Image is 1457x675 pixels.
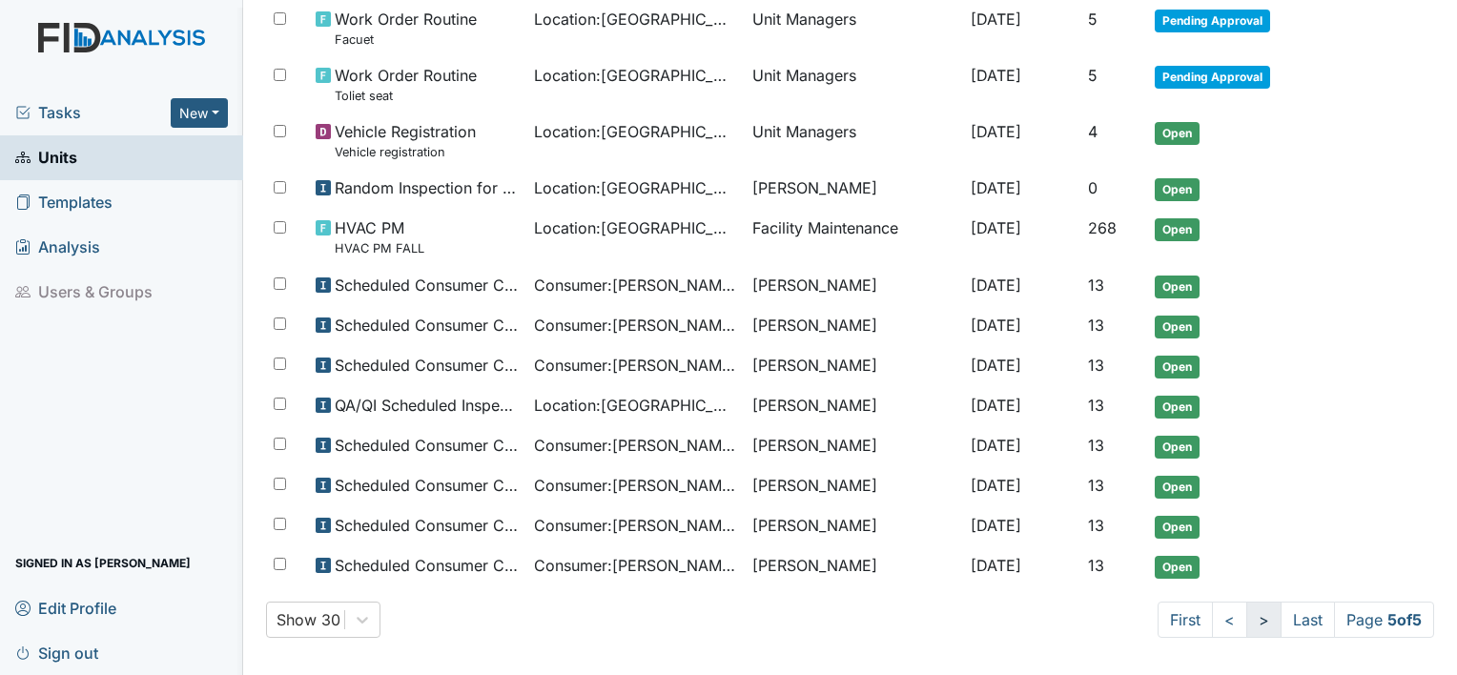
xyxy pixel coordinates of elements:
[335,87,477,105] small: Toliet seat
[335,64,477,105] span: Work Order Routine Toliet seat
[335,554,519,577] span: Scheduled Consumer Chart Review
[1088,10,1098,29] span: 5
[745,266,963,306] td: [PERSON_NAME]
[534,554,737,577] span: Consumer : [PERSON_NAME]
[971,218,1021,237] span: [DATE]
[1334,602,1434,638] span: Page
[1088,66,1098,85] span: 5
[534,514,737,537] span: Consumer : [PERSON_NAME]
[1155,66,1270,89] span: Pending Approval
[745,386,963,426] td: [PERSON_NAME]
[335,434,519,457] span: Scheduled Consumer Chart Review
[335,274,519,297] span: Scheduled Consumer Chart Review
[745,546,963,586] td: [PERSON_NAME]
[1088,356,1104,375] span: 13
[971,122,1021,141] span: [DATE]
[1155,218,1200,241] span: Open
[1155,436,1200,459] span: Open
[971,396,1021,415] span: [DATE]
[1088,122,1098,141] span: 4
[534,314,737,337] span: Consumer : [PERSON_NAME]
[1155,122,1200,145] span: Open
[534,120,737,143] span: Location : [GEOGRAPHIC_DATA]
[15,593,116,623] span: Edit Profile
[1155,476,1200,499] span: Open
[335,8,477,49] span: Work Order Routine Facuet
[971,10,1021,29] span: [DATE]
[335,314,519,337] span: Scheduled Consumer Chart Review
[534,274,737,297] span: Consumer : [PERSON_NAME]
[534,64,737,87] span: Location : [GEOGRAPHIC_DATA]
[1088,476,1104,495] span: 13
[15,233,100,262] span: Analysis
[15,548,191,578] span: Signed in as [PERSON_NAME]
[1088,276,1104,295] span: 13
[1155,178,1200,201] span: Open
[971,516,1021,535] span: [DATE]
[335,216,424,257] span: HVAC PM HVAC PM FALL
[534,394,737,417] span: Location : [GEOGRAPHIC_DATA]
[534,354,737,377] span: Consumer : [PERSON_NAME][GEOGRAPHIC_DATA]
[1088,556,1104,575] span: 13
[1246,602,1282,638] a: >
[971,436,1021,455] span: [DATE]
[534,8,737,31] span: Location : [GEOGRAPHIC_DATA]
[335,514,519,537] span: Scheduled Consumer Chart Review
[971,356,1021,375] span: [DATE]
[971,316,1021,335] span: [DATE]
[1155,356,1200,378] span: Open
[971,178,1021,197] span: [DATE]
[15,188,113,217] span: Templates
[171,98,228,128] button: New
[1387,610,1422,629] strong: 5 of 5
[15,638,98,667] span: Sign out
[745,466,963,506] td: [PERSON_NAME]
[335,474,519,497] span: Scheduled Consumer Chart Review
[745,56,963,112] td: Unit Managers
[745,209,963,265] td: Facility Maintenance
[335,354,519,377] span: Scheduled Consumer Chart Review
[745,306,963,346] td: [PERSON_NAME]
[1212,602,1247,638] a: <
[971,476,1021,495] span: [DATE]
[534,176,737,199] span: Location : [GEOGRAPHIC_DATA]
[1155,516,1200,539] span: Open
[745,506,963,546] td: [PERSON_NAME]
[1088,396,1104,415] span: 13
[335,176,519,199] span: Random Inspection for AM
[335,239,424,257] small: HVAC PM FALL
[1155,316,1200,338] span: Open
[335,394,519,417] span: QA/QI Scheduled Inspection
[335,143,476,161] small: Vehicle registration
[1088,516,1104,535] span: 13
[534,474,737,497] span: Consumer : [PERSON_NAME][GEOGRAPHIC_DATA]
[534,216,737,239] span: Location : [GEOGRAPHIC_DATA]
[745,426,963,466] td: [PERSON_NAME]
[1088,316,1104,335] span: 13
[1155,556,1200,579] span: Open
[335,31,477,49] small: Facuet
[15,143,77,173] span: Units
[745,112,963,169] td: Unit Managers
[745,169,963,209] td: [PERSON_NAME]
[1088,436,1104,455] span: 13
[1158,602,1213,638] a: First
[1088,178,1098,197] span: 0
[1088,218,1117,237] span: 268
[1155,10,1270,32] span: Pending Approval
[971,556,1021,575] span: [DATE]
[971,276,1021,295] span: [DATE]
[277,608,340,631] div: Show 30
[15,101,171,124] a: Tasks
[1155,276,1200,298] span: Open
[335,120,476,161] span: Vehicle Registration Vehicle registration
[534,434,737,457] span: Consumer : [PERSON_NAME]
[1155,396,1200,419] span: Open
[1281,602,1335,638] a: Last
[745,346,963,386] td: [PERSON_NAME]
[1158,602,1434,638] nav: task-pagination
[971,66,1021,85] span: [DATE]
